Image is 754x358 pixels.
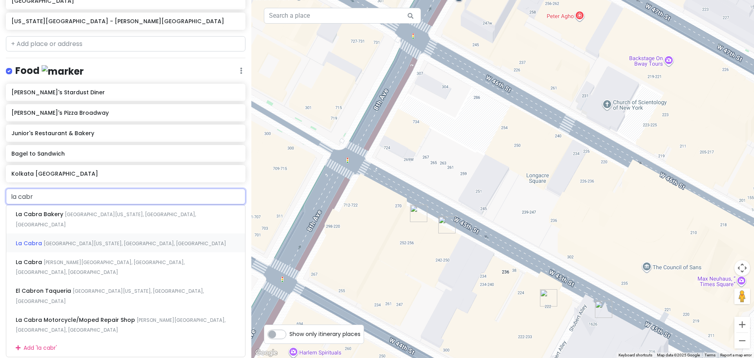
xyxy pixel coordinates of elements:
[410,205,427,222] div: John Golden Theatre
[11,150,240,157] h6: Bagel to Sandwich
[11,18,240,25] h6: [US_STATE][GEOGRAPHIC_DATA] - [PERSON_NAME][GEOGRAPHIC_DATA]
[11,130,240,137] h6: Junior's Restaurant & Bakery
[264,8,421,24] input: Search a place
[540,289,557,307] div: Booth Theatre
[253,348,279,358] a: Open this area in Google Maps (opens a new window)
[16,316,137,324] span: La Cabra Motorcycle/Moped Repair Shop
[44,240,226,247] span: [GEOGRAPHIC_DATA][US_STATE], [GEOGRAPHIC_DATA], [GEOGRAPHIC_DATA]
[657,353,700,357] span: Map data ©2025 Google
[11,89,240,96] h6: [PERSON_NAME]'s Stardust Diner
[289,330,361,338] span: Show only itinerary places
[16,288,204,305] span: [GEOGRAPHIC_DATA][US_STATE], [GEOGRAPHIC_DATA], [GEOGRAPHIC_DATA]
[15,64,84,77] h4: Food
[16,287,73,295] span: El Cabron Taqueria
[16,259,185,276] span: [PERSON_NAME][GEOGRAPHIC_DATA], [GEOGRAPHIC_DATA], [GEOGRAPHIC_DATA], [GEOGRAPHIC_DATA]
[11,109,240,116] h6: [PERSON_NAME]'s Pizza Broadway
[42,65,84,77] img: marker
[619,352,652,358] button: Keyboard shortcuts
[595,301,612,318] div: Junior's Restaurant & Bakery
[253,348,279,358] img: Google
[734,288,750,304] button: Drag Pegman onto the map to open Street View
[720,353,752,357] a: Report a map error
[734,260,750,276] button: Map camera controls
[16,210,65,218] span: La Cabra Bakery
[734,317,750,332] button: Zoom in
[6,339,245,357] div: Add ' la cabr '
[6,189,245,204] input: + Add place or address
[438,216,456,233] div: Bernard B. Jacobs Theatre
[16,258,44,266] span: La Cabra
[705,353,716,357] a: Terms
[11,170,240,177] h6: Kolkata [GEOGRAPHIC_DATA]
[6,36,245,52] input: + Add place or address
[16,239,44,247] span: La Cabra
[16,211,196,228] span: [GEOGRAPHIC_DATA][US_STATE], [GEOGRAPHIC_DATA], [GEOGRAPHIC_DATA]
[734,333,750,349] button: Zoom out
